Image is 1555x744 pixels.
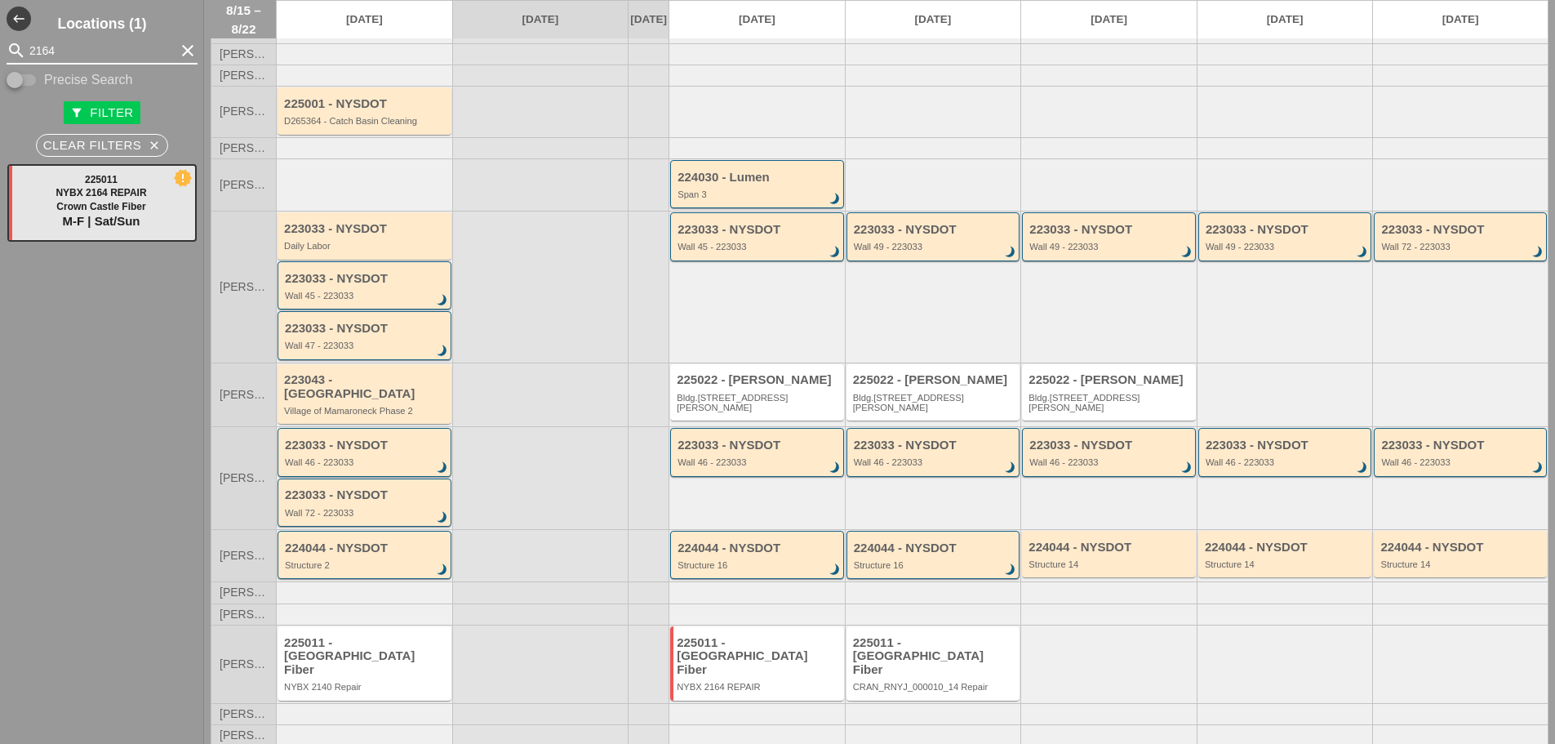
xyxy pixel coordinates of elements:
div: NYBX 2164 REPAIR [677,682,840,692]
a: [DATE] [453,1,629,38]
div: 223033 - NYSDOT [285,439,447,452]
div: Span 3 [678,189,839,199]
span: [PERSON_NAME] [220,586,268,599]
div: 225022 - [PERSON_NAME] [853,373,1016,387]
div: 225011 - [GEOGRAPHIC_DATA] Fiber [853,636,1016,677]
div: 223033 - NYSDOT [1381,223,1542,237]
div: 224044 - NYSDOT [1205,541,1368,555]
div: Village of Mamaroneck Phase 2 [284,406,447,416]
div: Filter [70,104,133,123]
div: Structure 14 [1205,559,1368,569]
div: Structure 16 [854,560,1015,570]
div: Bldg.1062 St Johns Place [677,393,840,413]
div: Wall 45 - 223033 [678,242,839,252]
i: brightness_3 [1529,243,1547,261]
div: 224044 - NYSDOT [678,541,839,555]
div: 223033 - NYSDOT [1029,223,1191,237]
i: brightness_3 [826,459,844,477]
div: 225011 - [GEOGRAPHIC_DATA] Fiber [677,636,840,677]
i: brightness_3 [1178,459,1196,477]
span: [PERSON_NAME] [220,708,268,720]
i: brightness_3 [433,509,451,527]
i: brightness_3 [433,342,451,360]
button: Clear Filters [36,134,169,157]
i: brightness_3 [1354,459,1372,477]
div: 223033 - NYSDOT [285,322,447,336]
div: 223033 - NYSDOT [284,222,447,236]
a: [DATE] [1373,1,1548,38]
i: brightness_3 [826,561,844,579]
i: brightness_3 [826,243,844,261]
div: 223033 - NYSDOT [678,439,839,452]
div: 225001 - NYSDOT [284,97,447,111]
i: brightness_3 [1178,243,1196,261]
div: Wall 49 - 223033 [1029,242,1191,252]
input: Search [29,38,175,64]
span: [PERSON_NAME] [220,550,268,562]
div: 224044 - NYSDOT [1380,541,1543,555]
i: search [7,41,26,60]
div: Bldg.1062 St Johns Place [853,393,1016,413]
div: 223033 - NYSDOT [1381,439,1542,452]
i: west [7,7,31,31]
div: 225022 - [PERSON_NAME] [1029,373,1192,387]
div: Structure 14 [1380,559,1543,569]
a: [DATE] [669,1,845,38]
i: brightness_3 [433,561,451,579]
i: close [148,139,161,152]
div: 223033 - NYSDOT [1029,439,1191,452]
span: [PERSON_NAME] [220,658,268,670]
div: Wall 46 - 223033 [678,457,839,467]
div: 223033 - NYSDOT [1206,439,1367,452]
div: CRAN_RNYJ_000010_14 Repair [853,682,1016,692]
span: 225011 [85,174,118,185]
label: Precise Search [44,72,133,88]
span: [PERSON_NAME] [220,389,268,401]
i: brightness_3 [1002,459,1020,477]
a: [DATE] [1021,1,1197,38]
i: filter_alt [70,106,83,119]
span: [PERSON_NAME] [220,179,268,191]
i: brightness_3 [433,459,451,477]
i: clear [178,41,198,60]
div: 224030 - Lumen [678,171,839,185]
div: 224044 - NYSDOT [285,541,447,555]
span: [PERSON_NAME] [220,472,268,484]
div: Wall 46 - 223033 [1381,457,1542,467]
i: new_releases [175,171,190,185]
span: [PERSON_NAME] [220,729,268,742]
i: brightness_3 [1529,459,1547,477]
i: brightness_3 [1002,561,1020,579]
div: Structure 14 [1029,559,1192,569]
div: 223033 - NYSDOT [285,272,447,286]
a: [DATE] [846,1,1021,38]
span: 8/15 – 8/22 [220,1,268,38]
div: 223033 - NYSDOT [854,223,1015,237]
span: [PERSON_NAME] [220,48,268,60]
a: [DATE] [629,1,669,38]
span: [PERSON_NAME] [220,69,268,82]
a: [DATE] [277,1,452,38]
div: 225011 - [GEOGRAPHIC_DATA] Fiber [284,636,447,677]
span: [PERSON_NAME] [220,281,268,293]
i: brightness_3 [433,292,451,310]
div: NYBX 2140 Repair [284,682,447,692]
div: 223033 - NYSDOT [854,439,1015,452]
span: M-F | Sat/Sun [62,214,140,228]
div: D265364 - Catch Basin Cleaning [284,116,447,126]
div: 223043 - [GEOGRAPHIC_DATA] [284,373,447,400]
div: 223033 - NYSDOT [678,223,839,237]
div: Enable Precise search to match search terms exactly. [7,70,198,90]
div: Wall 46 - 223033 [854,457,1015,467]
i: brightness_3 [1354,243,1372,261]
div: Wall 46 - 223033 [1206,457,1367,467]
div: Wall 49 - 223033 [854,242,1015,252]
div: 225022 - [PERSON_NAME] [677,373,840,387]
div: Daily Labor [284,241,447,251]
span: Crown Castle Fiber [56,201,145,212]
i: brightness_3 [826,191,844,209]
div: Clear Filters [43,136,162,155]
span: [PERSON_NAME] [220,142,268,154]
div: Wall 49 - 223033 [1206,242,1367,252]
div: Structure 2 [285,560,447,570]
